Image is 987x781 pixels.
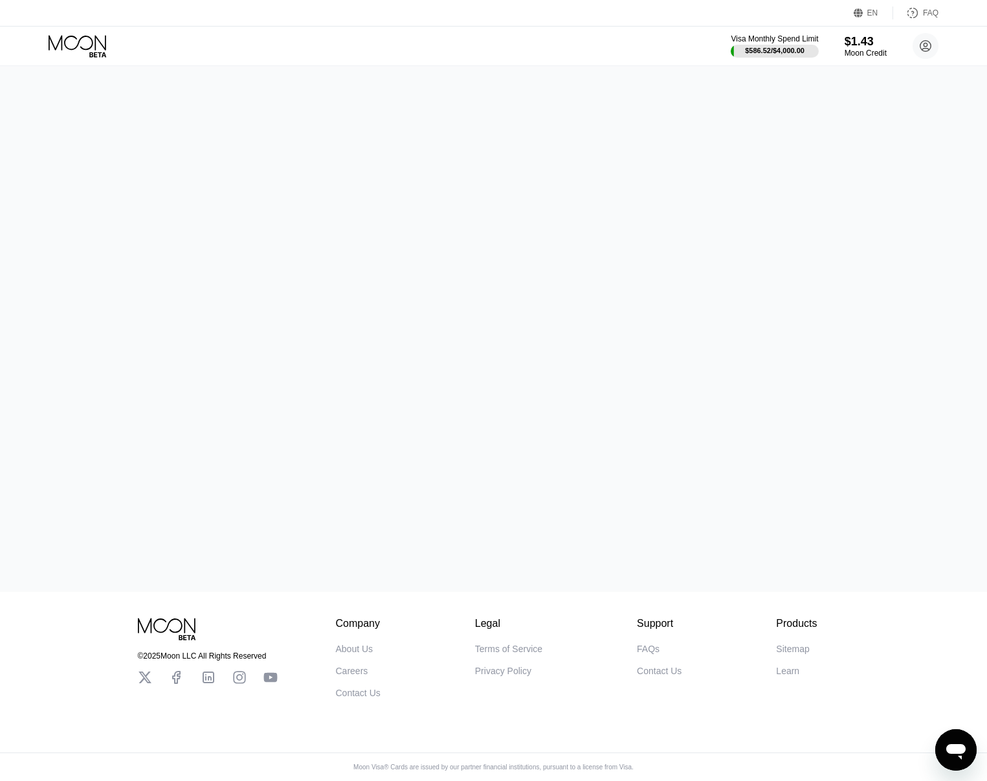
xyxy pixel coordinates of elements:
div: Company [336,618,381,629]
div: Contact Us [637,666,682,676]
div: About Us [336,644,373,654]
div: Privacy Policy [475,666,531,676]
div: Moon Visa® Cards are issued by our partner financial institutions, pursuant to a license from Visa. [343,764,644,771]
div: Visa Monthly Spend Limit$586.52/$4,000.00 [731,34,818,58]
div: Terms of Service [475,644,542,654]
div: Products [776,618,817,629]
div: Contact Us [336,688,381,698]
div: Learn [776,666,799,676]
div: FAQ [893,6,938,19]
div: $1.43 [845,35,887,49]
div: Moon Credit [845,49,887,58]
div: Visa Monthly Spend Limit [731,34,818,43]
div: Sitemap [776,644,809,654]
div: Support [637,618,682,629]
div: EN [854,6,893,19]
div: Careers [336,666,368,676]
div: FAQs [637,644,660,654]
div: © 2025 Moon LLC All Rights Reserved [138,651,278,661]
div: EN [867,8,878,17]
div: $1.43Moon Credit [845,35,887,58]
iframe: Button to launch messaging window [935,729,977,771]
div: $586.52 / $4,000.00 [745,47,804,54]
div: Legal [475,618,542,629]
div: FAQ [923,8,938,17]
